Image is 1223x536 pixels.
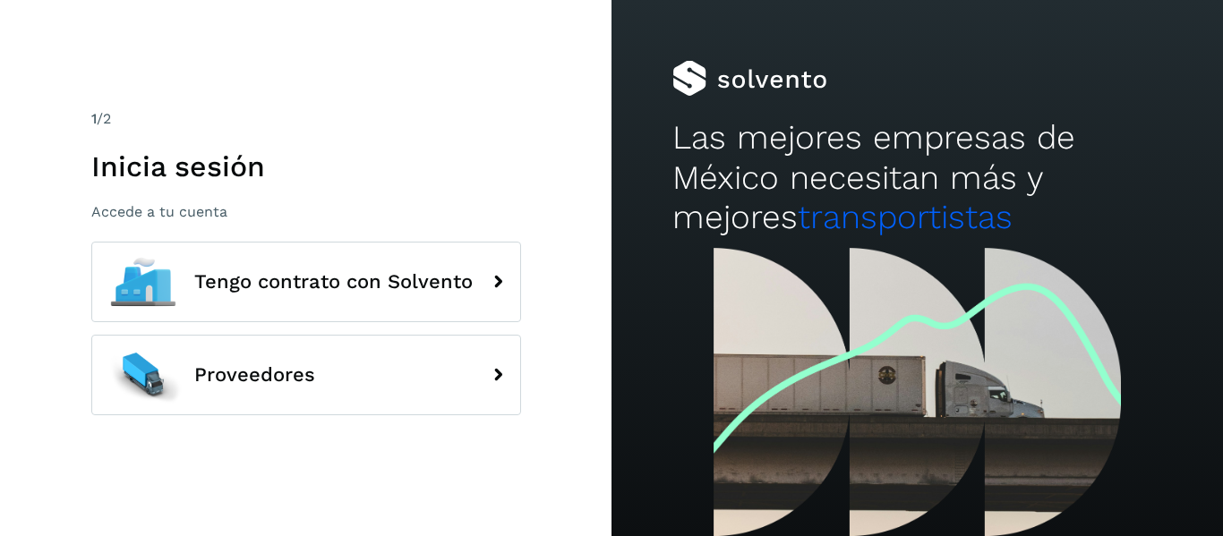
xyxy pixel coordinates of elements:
[91,149,521,183] h1: Inicia sesión
[798,198,1013,236] span: transportistas
[91,242,521,322] button: Tengo contrato con Solvento
[91,335,521,415] button: Proveedores
[672,118,1161,237] h2: Las mejores empresas de México necesitan más y mejores
[91,203,521,220] p: Accede a tu cuenta
[91,108,521,130] div: /2
[194,271,473,293] span: Tengo contrato con Solvento
[194,364,315,386] span: Proveedores
[91,110,97,127] span: 1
